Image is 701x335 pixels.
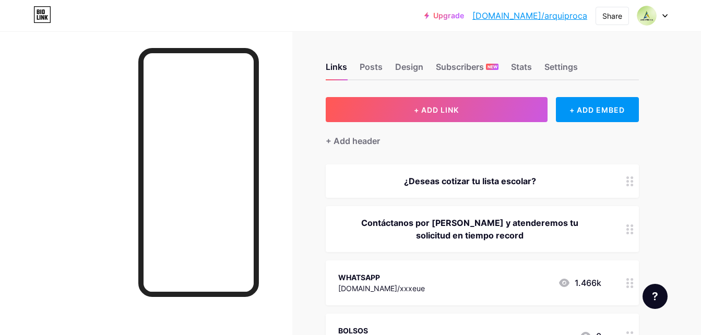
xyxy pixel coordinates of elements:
div: + ADD EMBED [556,97,639,122]
span: NEW [488,64,497,70]
div: Settings [544,61,578,79]
div: 1.466k [558,277,601,289]
div: ¿Deseas cotizar tu lista escolar? [338,175,601,187]
div: [DOMAIN_NAME]/xxxeue [338,283,425,294]
button: + ADD LINK [326,97,548,122]
div: Subscribers [436,61,498,79]
div: + Add header [326,135,380,147]
div: Design [395,61,423,79]
div: WHATSAPP [338,272,425,283]
img: Marketing Arquipro [637,6,657,26]
div: Links [326,61,347,79]
span: + ADD LINK [414,105,459,114]
div: Contáctanos por [PERSON_NAME] y atenderemos tu solicitud en tiempo record [338,217,601,242]
a: Upgrade [424,11,464,20]
div: Share [602,10,622,21]
div: Posts [360,61,383,79]
div: Stats [511,61,532,79]
a: [DOMAIN_NAME]/arquiproca [472,9,587,22]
